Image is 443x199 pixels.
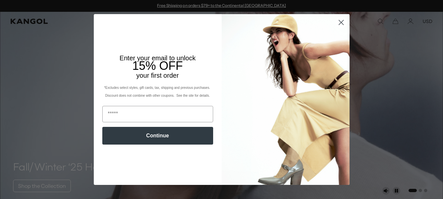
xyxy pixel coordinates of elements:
button: Close dialog [335,17,347,28]
img: 93be19ad-e773-4382-80b9-c9d740c9197f.jpeg [222,14,350,185]
span: 15% OFF [132,59,183,72]
span: your first order [136,72,179,79]
input: Email [102,106,213,122]
span: Enter your email to unlock [120,54,196,62]
button: Continue [102,127,213,145]
span: *Excludes select styles, gift cards, tax, shipping and previous purchases. Discount does not comb... [104,86,211,97]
